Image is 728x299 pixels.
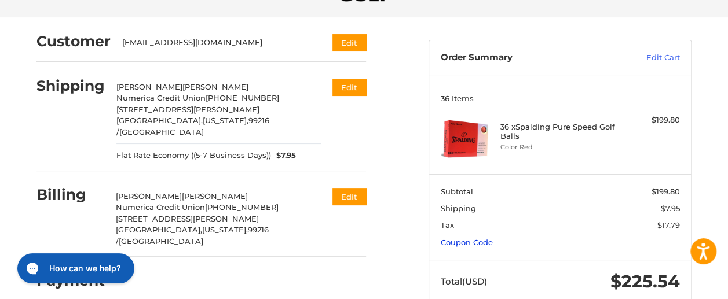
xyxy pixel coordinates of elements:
li: Color Red [500,142,617,152]
span: [PERSON_NAME] [182,82,248,91]
span: Flat Rate Economy ((5-7 Business Days)) [116,150,271,161]
span: Total (USD) [441,276,487,287]
span: [GEOGRAPHIC_DATA] [119,237,203,246]
span: $7.95 [271,150,297,161]
a: Coupon Code [441,238,493,247]
span: [STREET_ADDRESS][PERSON_NAME] [116,105,259,114]
span: $17.79 [657,220,680,230]
span: [GEOGRAPHIC_DATA], [116,116,203,125]
span: [PHONE_NUMBER] [205,202,279,212]
h2: Customer [36,32,111,50]
button: Edit [332,34,366,51]
span: [PHONE_NUMBER] [206,93,279,102]
h4: 36 x Spalding Pure Speed Golf Balls [500,122,617,141]
span: $199.80 [652,187,680,196]
span: [GEOGRAPHIC_DATA] [119,127,204,136]
div: $199.80 [620,115,679,126]
span: $225.54 [610,271,680,292]
span: [STREET_ADDRESS][PERSON_NAME] [116,214,259,223]
span: 99216 / [116,116,269,136]
iframe: Google Customer Reviews [632,268,728,299]
h3: Order Summary [441,52,603,64]
span: [PERSON_NAME] [116,191,182,201]
h2: Shipping [36,77,105,95]
span: Numerica Credit Union [116,202,205,212]
div: [EMAIL_ADDRESS][DOMAIN_NAME] [122,37,310,49]
span: Shipping [441,204,476,213]
a: Edit Cart [603,52,680,64]
span: Subtotal [441,187,473,196]
span: [PERSON_NAME] [116,82,182,91]
span: Tax [441,220,454,230]
iframe: Gorgias live chat messenger [12,249,138,287]
span: $7.95 [661,204,680,213]
span: [GEOGRAPHIC_DATA], [116,225,202,234]
span: [PERSON_NAME] [182,191,248,201]
span: 99216 / [116,225,269,246]
span: Numerica Credit Union [116,93,206,102]
span: [US_STATE], [202,225,248,234]
h2: Billing [36,186,104,204]
button: Edit [332,188,366,205]
h3: 36 Items [441,94,680,103]
button: Edit [332,79,366,95]
span: [US_STATE], [203,116,248,125]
